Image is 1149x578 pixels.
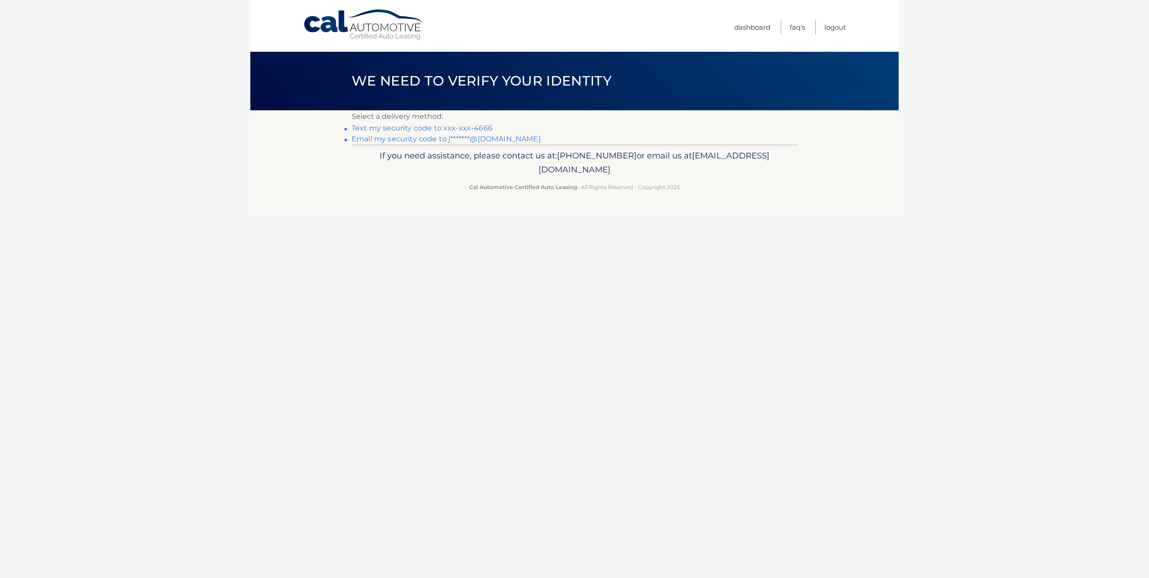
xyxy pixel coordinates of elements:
[790,20,805,35] a: FAQ's
[734,20,770,35] a: Dashboard
[357,182,792,192] p: - All Rights Reserved - Copyright 2025
[303,9,425,41] a: Cal Automotive
[352,110,797,123] p: Select a delivery method:
[824,20,846,35] a: Logout
[352,124,493,132] a: Text my security code to xxx-xxx-4666
[357,149,792,177] p: If you need assistance, please contact us at: or email us at
[352,72,611,89] span: We need to verify your identity
[352,135,541,143] a: Email my security code to j*******@[DOMAIN_NAME]
[557,150,637,161] span: [PHONE_NUMBER]
[469,184,577,190] strong: Cal Automotive Certified Auto Leasing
